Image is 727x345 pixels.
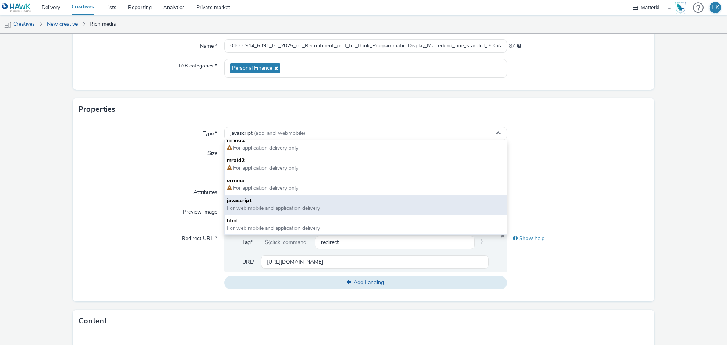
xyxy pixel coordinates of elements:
[227,205,320,212] span: For web mobile and application delivery
[180,205,220,216] label: Preview image
[711,2,719,13] div: HK
[227,137,504,144] span: mraid1
[78,104,115,115] h3: Properties
[230,130,305,137] span: javascript
[200,127,220,137] label: Type *
[675,2,686,14] img: Hawk Academy
[224,276,507,289] button: Add Landing
[227,157,504,164] span: mraid2
[507,232,649,245] div: Show help
[78,315,107,327] h3: Content
[179,232,220,242] label: Redirect URL *
[232,65,272,72] span: Personal Finance
[227,177,504,184] span: ormma
[232,144,298,151] span: For application delivery only
[354,279,384,286] span: Add Landing
[259,236,315,249] div: ${click_command_
[232,164,298,172] span: For application delivery only
[197,39,220,50] label: Name *
[2,3,31,12] img: undefined Logo
[509,42,515,50] span: 87
[227,225,320,232] span: For web mobile and application delivery
[224,39,507,53] input: Name
[227,217,504,225] span: html
[517,42,521,50] div: Maximum 255 characters
[675,2,689,14] a: Hawk Academy
[227,197,504,205] span: javascript
[261,255,489,269] input: url...
[43,15,81,33] a: New creative
[4,21,11,28] img: mobile
[86,15,120,33] a: Rich media
[475,236,489,249] span: }
[254,130,305,137] span: (app_and_webmobile)
[190,186,220,196] label: Attributes
[204,147,220,157] label: Size
[232,184,298,192] span: For application delivery only
[176,59,220,70] label: IAB categories *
